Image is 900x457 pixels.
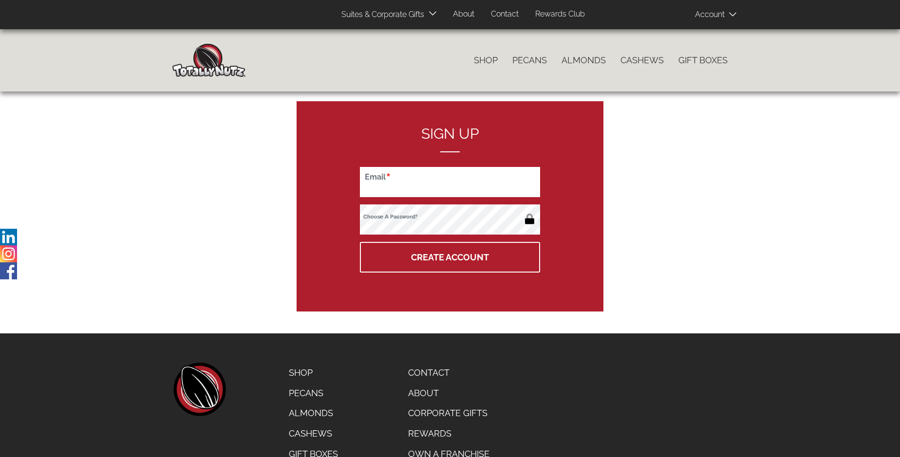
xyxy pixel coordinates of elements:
a: About [446,5,482,24]
a: Gift Boxes [671,50,735,71]
a: Contact [401,363,497,383]
a: Pecans [505,50,554,71]
input: Email [360,167,540,197]
a: Rewards Club [528,5,592,24]
a: Cashews [281,423,345,444]
a: Shop [467,50,505,71]
a: About [401,383,497,403]
a: Shop [281,363,345,383]
a: home [172,363,226,416]
a: Cashews [613,50,671,71]
button: Create Account [360,242,540,273]
h2: Sign up [360,126,540,152]
a: Pecans [281,383,345,403]
a: Almonds [554,50,613,71]
img: Home [172,44,245,77]
a: Contact [484,5,526,24]
a: Suites & Corporate Gifts [334,5,427,24]
a: Almonds [281,403,345,423]
a: Rewards [401,423,497,444]
a: Corporate Gifts [401,403,497,423]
